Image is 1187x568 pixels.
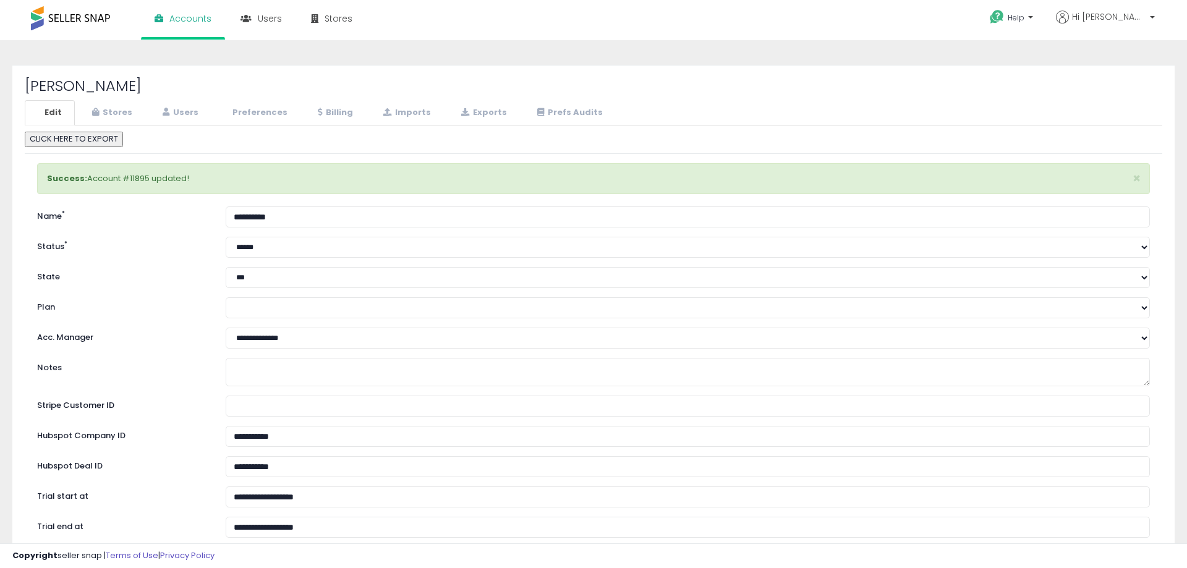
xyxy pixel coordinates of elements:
a: Terms of Use [106,549,158,561]
label: State [28,267,216,283]
a: Imports [367,100,444,125]
label: Name [28,206,216,223]
label: Hubspot Company ID [28,426,216,442]
div: seller snap | | [12,550,215,562]
span: Accounts [169,12,211,25]
label: Stripe Customer ID [28,396,216,412]
label: Acc. Manager [28,328,216,344]
label: Trial start at [28,486,216,502]
button: CLICK HERE TO EXPORT [25,132,123,147]
a: Users [147,100,211,125]
a: Privacy Policy [160,549,215,561]
i: Get Help [989,9,1005,25]
label: Plan [28,297,216,313]
a: Exports [445,100,520,125]
label: Trial end at [28,517,216,533]
span: Users [258,12,282,25]
span: Stores [325,12,352,25]
span: Help [1008,12,1024,23]
a: Stores [76,100,145,125]
a: Prefs Audits [521,100,616,125]
a: Billing [302,100,366,125]
span: Hi [PERSON_NAME] [1072,11,1146,23]
a: Edit [25,100,75,125]
label: Hubspot Deal ID [28,456,216,472]
a: Hi [PERSON_NAME] [1056,11,1155,38]
strong: Copyright [12,549,57,561]
strong: Success: [47,172,87,184]
button: × [1133,172,1141,185]
label: Status [28,237,216,253]
a: Preferences [213,100,300,125]
label: Notes [28,358,216,374]
div: Account #11895 updated! [37,163,1150,195]
h2: [PERSON_NAME] [25,78,1162,94]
